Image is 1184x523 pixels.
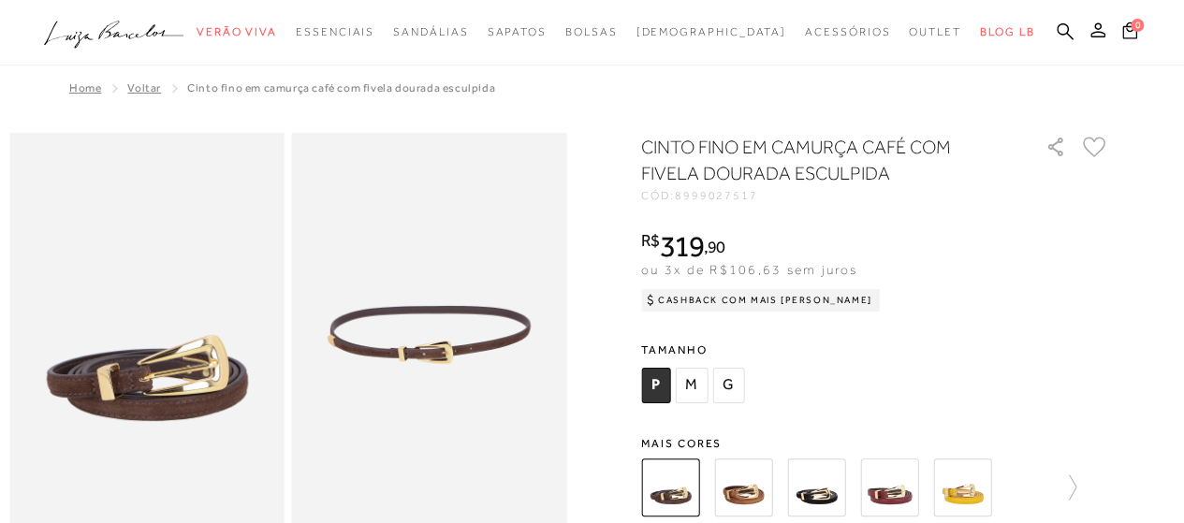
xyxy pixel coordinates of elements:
span: ou 3x de R$106,63 sem juros [641,262,857,277]
span: 90 [708,237,725,256]
a: Home [69,81,101,94]
a: categoryNavScreenReaderText [909,15,961,50]
span: [DEMOGRAPHIC_DATA] [636,25,786,38]
a: categoryNavScreenReaderText [296,15,374,50]
span: Acessórios [805,25,890,38]
span: Sandálias [393,25,468,38]
a: BLOG LB [980,15,1034,50]
img: CINTO FINO EM CAMURÇA CAFÉ COM FIVELA DOURADA ESCULPIDA [641,458,699,516]
span: 8999027517 [675,189,758,202]
a: Voltar [127,81,161,94]
span: Essenciais [296,25,374,38]
button: 0 [1117,21,1143,46]
img: CINTO FINO EM CAMURÇA PRETA COM FIVELA DOURADA ESCULPIDA [787,458,845,516]
span: 319 [660,229,704,263]
span: Mais cores [641,438,1109,449]
span: Outlet [909,25,961,38]
i: , [704,239,725,255]
span: Sapatos [487,25,546,38]
span: G [712,368,744,403]
span: CINTO FINO EM CAMURÇA CAFÉ COM FIVELA DOURADA ESCULPIDA [187,81,495,94]
a: noSubCategoriesText [636,15,786,50]
div: CÓD: [641,190,1016,201]
a: categoryNavScreenReaderText [197,15,277,50]
span: M [675,368,708,403]
a: categoryNavScreenReaderText [565,15,618,50]
a: categoryNavScreenReaderText [805,15,890,50]
i: R$ [641,232,660,249]
img: CINTO FINO EM COURO AMARELO HONEY COM MAXI FIVELA [933,458,991,516]
span: BLOG LB [980,25,1034,38]
a: categoryNavScreenReaderText [487,15,546,50]
span: P [641,368,670,403]
h1: CINTO FINO EM CAMURÇA CAFÉ COM FIVELA DOURADA ESCULPIDA [641,134,992,186]
a: categoryNavScreenReaderText [393,15,468,50]
img: CINTO FINO EM CAMURÇA CARAMELO COM FIVELA DOURADA ESCULPIDA [714,458,772,516]
div: Cashback com Mais [PERSON_NAME] [641,289,880,312]
span: Bolsas [565,25,618,38]
span: Tamanho [641,336,749,364]
span: Verão Viva [197,25,277,38]
span: 0 [1131,19,1144,32]
img: CINTO FINO EM COURO MARSALA COM MAXI FIVELA [860,458,918,516]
